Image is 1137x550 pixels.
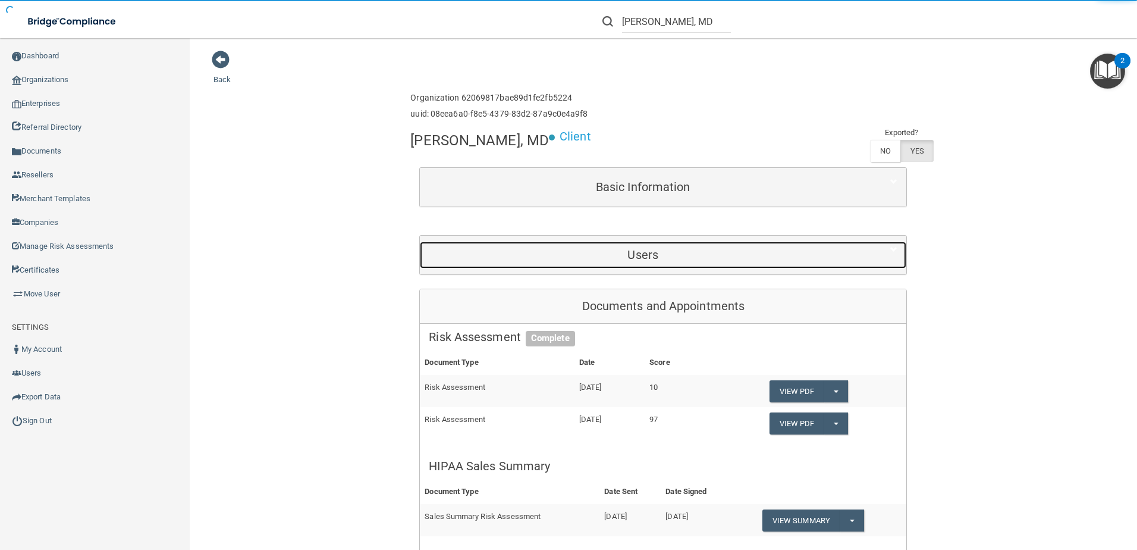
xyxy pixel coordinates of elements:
[12,100,21,108] img: enterprise.0d942306.png
[429,180,857,193] h5: Basic Information
[1120,61,1125,76] div: 2
[560,126,591,148] p: Client
[420,289,906,324] div: Documents and Appointments
[526,331,575,346] span: Complete
[12,288,24,300] img: briefcase.64adab9b.png
[622,11,731,33] input: Search
[420,375,574,407] td: Risk Assessment
[18,10,127,34] img: bridge_compliance_login_screen.278c3ca4.svg
[599,480,661,504] th: Date Sent
[213,61,231,84] a: Back
[429,242,897,268] a: Users
[420,351,574,375] th: Document Type
[900,140,934,162] label: YES
[645,407,711,439] td: 97
[12,170,21,180] img: ic_reseller.de258add.png
[661,480,733,504] th: Date Signed
[12,320,49,335] label: SETTINGS
[12,52,21,61] img: ic_dashboard_dark.d01f4a41.png
[12,392,21,402] img: icon-export.b9366987.png
[574,375,645,407] td: [DATE]
[12,368,21,378] img: icon-users.e205127d.png
[769,380,824,402] a: View PDF
[410,133,549,148] h4: [PERSON_NAME], MD
[574,407,645,439] td: [DATE]
[870,126,934,140] td: Exported?
[410,110,588,118] h6: uuid: 08eea6a0-f8e5-4379-83d2-87a9c0e4a9f8
[762,510,840,532] a: View Summary
[870,140,900,162] label: NO
[420,480,599,504] th: Document Type
[410,93,588,102] h6: Organization 62069817bae89d1fe2fb5224
[429,330,897,343] h5: Risk Assessment
[429,248,857,261] h5: Users
[645,351,711,375] th: Score
[661,504,733,536] td: [DATE]
[602,16,613,27] img: ic-search.3b580494.png
[12,345,21,354] img: ic_user_dark.df1a06c3.png
[429,460,897,473] h5: HIPAA Sales Summary
[12,147,21,157] img: icon-documents.8dae5593.png
[420,504,599,536] td: Sales Summary Risk Assessment
[12,76,21,85] img: organization-icon.f8decf85.png
[574,351,645,375] th: Date
[769,412,824,435] a: View PDF
[12,415,23,426] img: ic_power_dark.7ecde6b1.png
[645,375,711,407] td: 10
[420,407,574,439] td: Risk Assessment
[599,504,661,536] td: [DATE]
[1090,54,1125,89] button: Open Resource Center, 2 new notifications
[429,174,897,201] a: Basic Information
